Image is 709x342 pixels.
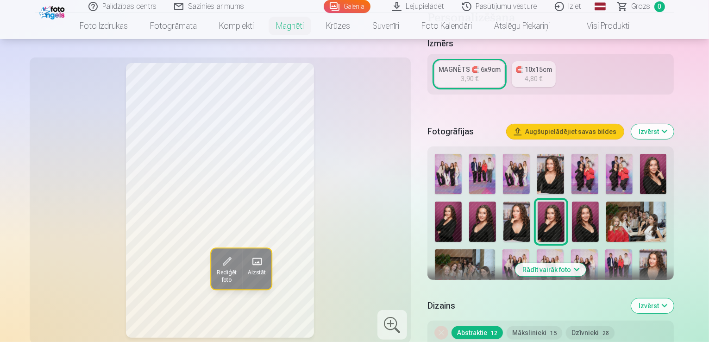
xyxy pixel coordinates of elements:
[512,61,556,87] a: 🧲 10x15cm4,80 €
[211,249,242,290] button: Rediģēt foto
[654,1,665,12] span: 0
[435,61,504,87] a: MAGNĒTS 🧲 6x9cm3,90 €
[315,13,361,39] a: Krūzes
[208,13,265,39] a: Komplekti
[265,13,315,39] a: Magnēti
[550,330,557,336] span: 15
[439,65,501,74] div: MAGNĒTS 🧲 6x9cm
[39,4,67,19] img: /fa1
[427,299,624,312] h5: Dizains
[632,1,651,12] span: Grozs
[525,74,542,83] div: 4,80 €
[631,298,674,313] button: Izvērst
[410,13,483,39] a: Foto kalendāri
[561,13,640,39] a: Visi produkti
[452,326,503,339] button: Abstraktie12
[491,330,497,336] span: 12
[139,13,208,39] a: Fotogrāmata
[515,263,586,276] button: Rādīt vairāk foto
[515,65,552,74] div: 🧲 10x15cm
[69,13,139,39] a: Foto izdrukas
[507,326,562,339] button: Mākslinieki15
[483,13,561,39] a: Atslēgu piekariņi
[427,125,500,138] h5: Fotogrāfijas
[461,74,478,83] div: 3,90 €
[361,13,410,39] a: Suvenīri
[507,124,624,139] button: Augšupielādējiet savas bildes
[566,326,615,339] button: Dzīvnieki28
[247,269,265,277] span: Aizstāt
[427,37,674,50] h5: Izmērs
[631,124,674,139] button: Izvērst
[242,249,271,290] button: Aizstāt
[216,269,236,284] span: Rediģēt foto
[602,330,609,336] span: 28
